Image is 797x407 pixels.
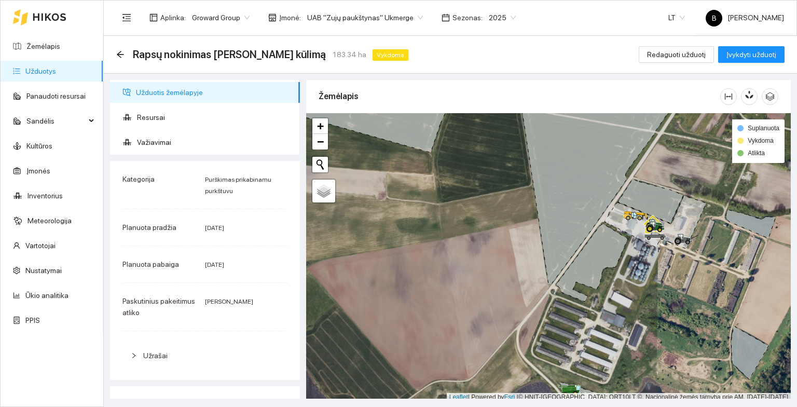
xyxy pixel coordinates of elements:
a: Zoom in [312,118,328,134]
span: 183.34 ha [332,49,366,60]
a: Žemėlapis [26,42,60,50]
a: Vartotojai [25,241,56,250]
span: Planuota pabaiga [122,260,179,268]
a: Leaflet [449,394,468,401]
button: Initiate a new search [312,157,328,172]
a: Užduotys [25,67,56,75]
span: Vykdoma [373,49,408,61]
a: Kultūros [26,142,52,150]
span: − [317,135,324,148]
span: [PERSON_NAME] [205,298,253,305]
span: Kategorija [122,175,155,183]
a: Zoom out [312,134,328,150]
div: Žemėlapis [319,82,720,111]
a: Įmonės [26,167,50,175]
span: LT [668,10,685,25]
span: Suplanuota [748,125,779,132]
span: [DATE] [205,224,224,232]
span: Purškimas prikabinamu purkštuvu [205,176,271,195]
span: [PERSON_NAME] [706,13,784,22]
span: Įvykdyti užduotį [726,49,776,60]
span: Atlikta [748,150,765,157]
span: [DATE] [205,261,224,268]
span: 2025 [489,10,516,25]
span: Įmonė : [279,12,301,23]
span: | [517,394,518,401]
button: Įvykdyti užduotį [718,46,785,63]
a: Redaguoti užduotį [639,50,714,59]
button: column-width [720,88,737,105]
span: Resursai [137,107,292,128]
a: Nustatymai [25,266,62,275]
span: right [131,352,137,359]
span: Groward Group [192,10,250,25]
span: Važiavimai [137,132,292,153]
span: + [317,119,324,132]
span: Rapsų nokinimas prieš kūlimą [133,46,326,63]
span: UAB "Zujų paukštynas" Ukmerge [307,10,423,25]
span: Užrašai [143,351,168,360]
span: Vykdoma [748,137,774,144]
span: Sandėlis [26,111,86,131]
span: arrow-left [116,50,125,59]
span: Planuota pradžia [122,223,176,232]
a: Inventorius [28,192,63,200]
button: Redaguoti užduotį [639,46,714,63]
span: Redaguoti užduotį [647,49,706,60]
span: Aplinka : [160,12,186,23]
div: Užrašai [122,344,287,368]
a: Esri [504,394,515,401]
a: Ūkio analitika [25,291,68,300]
span: B [712,10,717,26]
span: Užduotis žemėlapyje [136,82,292,103]
button: menu-fold [116,7,137,28]
span: Sezonas : [452,12,483,23]
span: column-width [721,92,736,101]
a: Panaudoti resursai [26,92,86,100]
a: Meteorologija [28,216,72,225]
span: calendar [442,13,450,22]
div: Atgal [116,50,125,59]
span: shop [268,13,277,22]
a: PPIS [25,316,40,324]
span: menu-fold [122,13,131,22]
span: layout [149,13,158,22]
div: | Powered by © HNIT-[GEOGRAPHIC_DATA]; ORT10LT ©, Nacionalinė žemės tarnyba prie AM, [DATE]-[DATE] [447,393,791,402]
span: Paskutinius pakeitimus atliko [122,297,195,317]
a: Layers [312,180,335,202]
